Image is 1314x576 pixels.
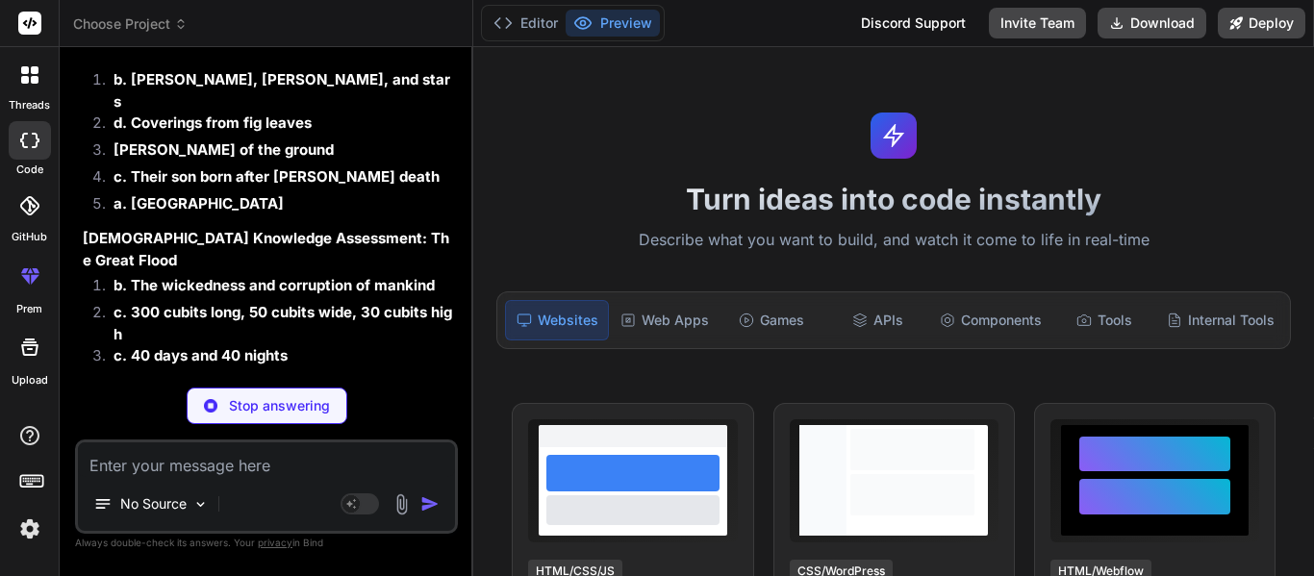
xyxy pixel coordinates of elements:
p: Always double-check its answers. Your in Bind [75,534,458,552]
p: Describe what you want to build, and watch it come to life in real-time [485,228,1302,253]
h1: Turn ideas into code instantly [485,182,1302,216]
strong: Genesis Chapters 1-5 Assessment [83,45,322,63]
div: Tools [1053,300,1155,340]
label: threads [9,97,50,113]
span: privacy [258,537,292,548]
div: APIs [826,300,928,340]
div: Internal Tools [1159,300,1282,340]
label: Upload [12,372,48,388]
button: Invite Team [989,8,1086,38]
button: Deploy [1218,8,1305,38]
span: Choose Project [73,14,188,34]
strong: a. [GEOGRAPHIC_DATA] [114,194,284,213]
strong: c. 40 days and 40 nights [114,346,288,364]
div: Discord Support [849,8,977,38]
p: No Source [120,494,187,513]
img: Pick Models [192,496,209,513]
img: icon [420,494,440,513]
strong: [PERSON_NAME] of the ground [114,140,334,159]
button: Editor [486,10,566,37]
img: attachment [391,493,413,515]
strong: d. Coverings from fig leaves [114,113,312,132]
div: Web Apps [613,300,717,340]
button: Preview [566,10,660,37]
strong: c. Their son born after [PERSON_NAME] death [114,167,440,186]
p: Stop answering [229,396,330,415]
img: settings [13,513,46,545]
strong: b. The wickedness and corruption of mankind [114,276,435,294]
label: GitHub [12,229,47,245]
button: Download [1098,8,1206,38]
strong: b. [PERSON_NAME], [PERSON_NAME], and stars [114,70,450,111]
label: prem [16,301,42,317]
strong: [DEMOGRAPHIC_DATA] Knowledge Assessment: The Great Flood [83,229,449,269]
label: code [16,162,43,178]
div: Components [932,300,1049,340]
strong: c. 300 cubits long, 50 cubits wide, 30 cubits high [114,303,452,343]
div: Websites [505,300,609,340]
div: Games [720,300,822,340]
